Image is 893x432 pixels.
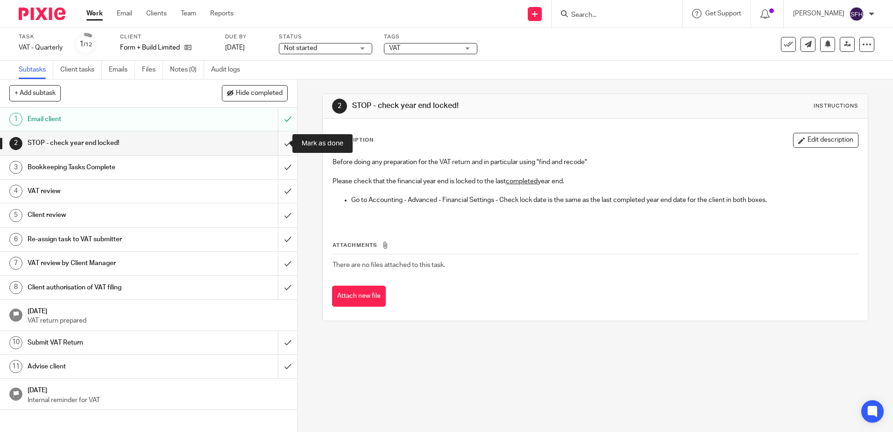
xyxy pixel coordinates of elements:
h1: Re-assign task to VAT submitter [28,232,188,246]
span: Attachments [333,243,377,248]
img: svg%3E [849,7,864,22]
div: 2 [9,137,22,150]
span: [DATE] [225,44,245,51]
h1: Advise client [28,360,188,374]
h1: STOP - check year end locked! [352,101,615,111]
h1: VAT review [28,184,188,198]
a: Audit logs [211,61,247,79]
button: Attach new file [332,286,386,307]
div: VAT - Quarterly [19,43,63,52]
div: 4 [9,185,22,198]
div: 5 [9,209,22,222]
span: Not started [284,45,317,51]
label: Task [19,33,63,41]
div: 1 [79,39,92,50]
span: There are no files attached to this task. [333,262,445,268]
label: Due by [225,33,267,41]
u: completed [506,178,538,185]
a: Notes (0) [170,61,204,79]
h1: Submit VAT Return [28,336,188,350]
input: Search [570,11,654,20]
small: /12 [84,42,92,47]
p: VAT return prepared [28,316,288,325]
h1: VAT review by Client Manager [28,256,188,270]
label: Status [279,33,372,41]
h1: [DATE] [28,383,288,395]
p: Please check that the financial year end is locked to the last year end. [333,177,858,186]
div: 3 [9,161,22,174]
label: Client [120,33,213,41]
a: Subtasks [19,61,53,79]
div: 2 [332,99,347,114]
p: Internal reminder for VAT [28,396,288,405]
h1: Email client [28,112,188,126]
button: Hide completed [222,85,288,101]
p: Before doing any preparation for the VAT return and in particular using "find and recode" [333,158,858,167]
div: 1 [9,113,22,126]
p: Go to Accounting - Advanced - Financial Settings - Check lock date is the same as the last comple... [351,195,858,205]
div: 11 [9,360,22,373]
a: Email [117,9,132,18]
div: Instructions [814,102,858,110]
p: [PERSON_NAME] [793,9,844,18]
img: Pixie [19,7,65,20]
div: 7 [9,257,22,270]
div: 8 [9,281,22,294]
span: Hide completed [236,90,283,97]
span: Get Support [705,10,741,17]
a: Files [142,61,163,79]
p: Description [332,137,374,144]
div: 10 [9,336,22,349]
a: Team [181,9,196,18]
div: 6 [9,233,22,246]
p: Form + Build Limited [120,43,180,52]
h1: STOP - check year end locked! [28,136,188,150]
h1: Client authorisation of VAT filing [28,281,188,295]
h1: Client review [28,208,188,222]
a: Work [86,9,103,18]
span: VAT [389,45,400,51]
label: Tags [384,33,477,41]
button: Edit description [793,133,858,148]
a: Clients [146,9,167,18]
h1: [DATE] [28,304,288,316]
a: Emails [109,61,135,79]
button: + Add subtask [9,85,61,101]
a: Reports [210,9,234,18]
h1: Bookkeeping Tasks Complete [28,160,188,174]
a: Client tasks [60,61,102,79]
